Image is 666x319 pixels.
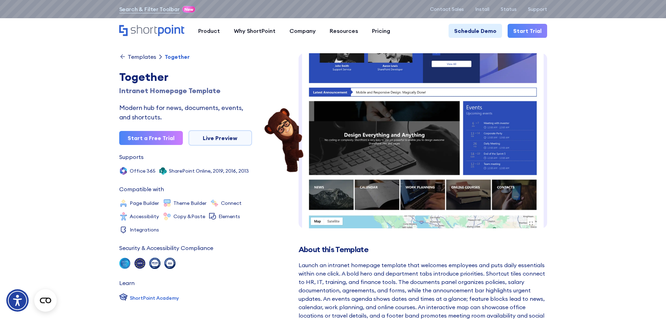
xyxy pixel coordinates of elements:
h2: About this Template [299,245,547,254]
a: Start Trial [508,24,547,38]
iframe: Chat Widget [631,285,666,319]
div: Connect [221,201,242,206]
div: Copy &Paste [173,214,205,219]
div: Supports [119,154,144,160]
div: Accessibility Menu [6,289,29,312]
div: Theme Builder [173,201,207,206]
a: Live Preview [188,130,252,146]
div: Compatible with [119,186,164,192]
div: Integrations [130,227,159,232]
div: Together [119,69,252,85]
button: Open CMP widget [34,289,57,312]
a: Schedule Demo [449,24,502,38]
a: Support [528,6,547,12]
div: Office 365 [130,168,156,173]
div: Product [198,27,220,35]
div: Resources [330,27,358,35]
img: soc 2 [119,258,130,269]
a: Resources [323,24,365,38]
div: Security & Accessibility Compliance [119,245,213,251]
a: Product [191,24,227,38]
div: Together [165,54,190,60]
a: Home [119,25,184,37]
div: Learn [119,280,135,286]
div: Why ShortPoint [234,27,275,35]
a: Contact Sales [430,6,464,12]
a: Start a Free Trial [119,131,183,145]
a: Templates [119,53,156,60]
div: Accessibility [130,214,159,219]
div: Pricing [372,27,390,35]
a: Search & Filter Toolbar [119,5,180,13]
div: Intranet Homepage Template [119,85,252,96]
div: SharePoint Online, 2019, 2016, 2013 [169,168,249,173]
a: Pricing [365,24,397,38]
div: Modern hub for news, documents, events, and shortcuts. [119,103,252,122]
a: ShortPoint Academy [119,293,179,303]
a: Company [282,24,323,38]
div: Page Builder [130,201,159,206]
div: ShortPoint Academy [130,294,179,302]
div: Company [289,27,316,35]
a: Why ShortPoint [227,24,282,38]
a: Status [501,6,517,12]
div: Elements [219,214,240,219]
div: Templates [128,54,156,60]
a: Install [475,6,489,12]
